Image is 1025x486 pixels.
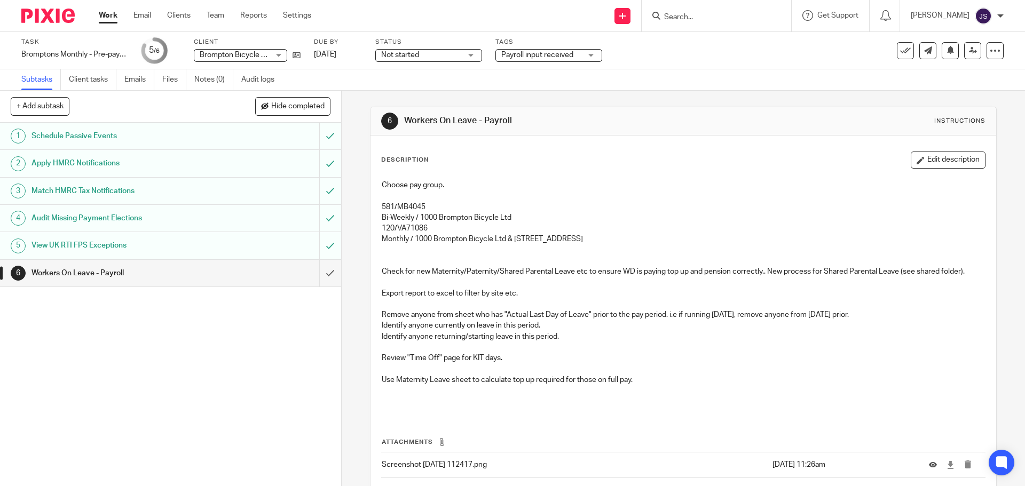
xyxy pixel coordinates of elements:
p: Review "Time Off" page for KIT days. [382,353,984,363]
div: 4 [11,211,26,226]
img: svg%3E [975,7,992,25]
div: 6 [11,266,26,281]
a: Download [947,459,955,470]
h1: View UK RTI FPS Exceptions [31,237,216,253]
p: 120/VA71086 [382,223,984,234]
a: Subtasks [21,69,61,90]
div: Instructions [934,117,985,125]
a: Notes (0) [194,69,233,90]
p: [PERSON_NAME] [911,10,969,21]
a: Files [162,69,186,90]
label: Due by [314,38,362,46]
h1: Match HMRC Tax Notifications [31,183,216,199]
h1: Workers On Leave - Payroll [31,265,216,281]
label: Status [375,38,482,46]
p: Check for new Maternity/Paternity/Shared Parental Leave etc to ensure WD is paying top up and pen... [382,266,984,277]
p: Screenshot [DATE] 112417.png [382,459,767,470]
h1: Workers On Leave - Payroll [404,115,706,126]
button: + Add subtask [11,97,69,115]
a: Email [133,10,151,21]
span: Payroll input received [501,51,573,59]
p: 581/MB4045 [382,202,984,212]
label: Tags [495,38,602,46]
p: Bi-Weekly / 1000 Brompton Bicycle Ltd [382,212,984,223]
span: Get Support [817,12,858,19]
p: Identify anyone currently on leave in this period. [382,320,984,331]
button: Hide completed [255,97,330,115]
a: Client tasks [69,69,116,90]
a: Reports [240,10,267,21]
p: [DATE] 11:26am [772,459,913,470]
div: 5 [149,44,160,57]
p: Identify anyone returning/starting leave in this period. [382,331,984,342]
span: Hide completed [271,102,325,111]
label: Task [21,38,128,46]
label: Client [194,38,301,46]
h1: Audit Missing Payment Elections [31,210,216,226]
div: 1 [11,129,26,144]
a: Team [207,10,224,21]
p: Export report to excel to filter by site etc. [382,288,984,299]
p: Use Maternity Leave sheet to calculate top up required for those on full pay. [382,375,984,385]
div: 5 [11,238,26,253]
h1: Apply HMRC Notifications [31,155,216,171]
div: 6 [381,113,398,130]
a: Audit logs [241,69,282,90]
h1: Schedule Passive Events [31,128,216,144]
div: Bromptons Monthly - Pre-payroll checks [21,49,128,60]
span: Not started [381,51,419,59]
p: Choose pay group. [382,180,984,190]
p: Monthly / 1000 Brompton Bicycle Ltd & [STREET_ADDRESS] [382,234,984,244]
small: /6 [154,48,160,54]
p: Remove anyone from sheet who has "Actual Last Day of Leave" prior to the pay period. i.e if runni... [382,309,984,320]
a: Clients [167,10,191,21]
span: [DATE] [314,51,336,58]
a: Settings [283,10,311,21]
a: Emails [124,69,154,90]
p: Description [381,156,429,164]
a: Work [99,10,117,21]
button: Edit description [911,152,985,169]
img: Pixie [21,9,75,23]
div: 3 [11,184,26,198]
input: Search [663,13,759,22]
div: 2 [11,156,26,171]
span: Brompton Bicycle Limited [200,51,286,59]
span: Attachments [382,439,433,445]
